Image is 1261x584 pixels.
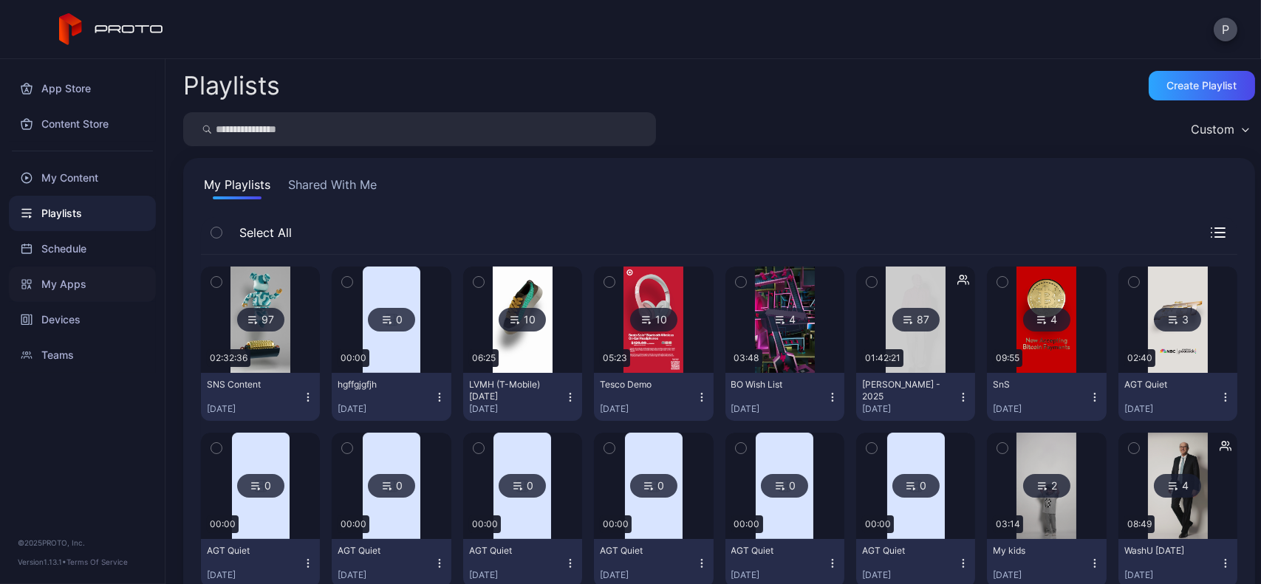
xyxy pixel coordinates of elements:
div: 3 [1154,308,1201,331]
div: 02:40 [1124,349,1155,367]
div: [DATE] [862,403,957,415]
button: My Playlists [201,176,273,199]
div: [DATE] [338,569,433,581]
div: 87 [892,308,940,331]
button: SNS Content[DATE] [201,373,320,421]
div: 09:55 [993,349,1022,367]
div: LVMH (T-Mobile) 6.17.25 [469,379,550,402]
button: Tesco Demo[DATE] [594,373,713,421]
button: [PERSON_NAME] - 2025[DATE] [856,373,975,421]
button: SnS[DATE] [987,373,1106,421]
div: 2 [1023,474,1070,498]
div: 0 [368,474,415,498]
span: Select All [232,224,292,241]
div: Create Playlist [1167,80,1237,92]
button: LVMH (T-Mobile) [DATE][DATE] [463,373,582,421]
div: [DATE] [993,403,1088,415]
div: 08:49 [1124,515,1155,533]
div: [DATE] [207,403,302,415]
div: 10 [630,308,677,331]
a: Terms Of Service [66,557,128,566]
div: [DATE] [731,569,827,581]
h2: Playlists [183,72,280,99]
div: 00:00 [600,515,632,533]
div: Brian Owens - 2025 [862,379,943,402]
div: 0 [499,474,546,498]
button: BO Wish List[DATE] [725,373,844,421]
div: 03:48 [731,349,762,367]
div: [DATE] [469,403,564,415]
a: My Apps [9,267,156,302]
div: 0 [892,474,940,498]
div: AGT Quiet [600,545,681,557]
div: [DATE] [600,403,695,415]
div: 0 [237,474,284,498]
div: 00:00 [338,349,369,367]
div: WashU Sept 2025 [1124,545,1206,557]
div: 0 [368,308,415,331]
div: AGT Quiet [469,545,550,557]
a: Teams [9,337,156,373]
div: 4 [761,308,808,331]
button: hgffgjgfjh[DATE] [332,373,451,421]
div: 0 [630,474,677,498]
div: 0 [761,474,808,498]
a: My Content [9,160,156,196]
div: 97 [237,308,284,331]
div: SnS [993,379,1074,391]
div: SNS Content [207,379,288,391]
div: [DATE] [338,403,433,415]
div: [DATE] [993,569,1088,581]
button: P [1214,18,1237,41]
div: AGT Quiet [731,545,813,557]
div: © 2025 PROTO, Inc. [18,537,147,549]
div: 06:25 [469,349,499,367]
div: 00:00 [731,515,763,533]
div: 10 [499,308,546,331]
div: 05:23 [600,349,630,367]
button: Shared With Me [285,176,380,199]
div: AGT Quiet [207,545,288,557]
div: 01:42:21 [862,349,903,367]
a: Schedule [9,231,156,267]
div: [DATE] [731,403,827,415]
a: Content Store [9,106,156,142]
button: Custom [1183,112,1255,146]
div: 00:00 [469,515,501,533]
a: App Store [9,71,156,106]
div: 02:32:36 [207,349,250,367]
div: Custom [1191,122,1234,137]
div: My kids [993,545,1074,557]
div: [DATE] [469,569,564,581]
div: [DATE] [600,569,695,581]
div: AGT Quiet [1124,379,1206,391]
div: AGT Quiet [862,545,943,557]
div: hgffgjgfjh [338,379,419,391]
span: Version 1.13.1 • [18,557,66,566]
div: Tesco Demo [600,379,681,391]
div: 4 [1023,308,1070,331]
a: Devices [9,302,156,337]
div: [DATE] [862,569,957,581]
div: AGT Quiet [338,545,419,557]
div: [DATE] [1124,403,1220,415]
div: 00:00 [862,515,894,533]
a: Playlists [9,196,156,231]
div: 4 [1154,474,1201,498]
div: 03:14 [993,515,1023,533]
div: [DATE] [1124,569,1220,581]
div: 00:00 [338,515,369,533]
div: BO Wish List [731,379,813,391]
button: AGT Quiet[DATE] [1118,373,1237,421]
div: [DATE] [207,569,302,581]
div: 00:00 [207,515,239,533]
button: Create Playlist [1149,71,1255,100]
